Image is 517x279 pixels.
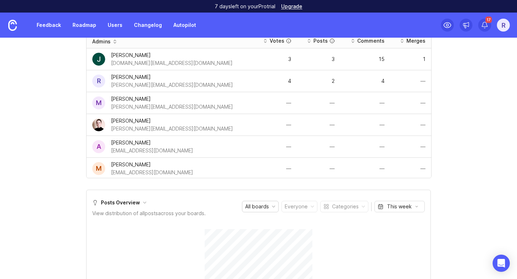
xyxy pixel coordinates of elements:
[111,169,193,176] div: [EMAIL_ADDRESS][DOMAIN_NAME]
[259,57,292,62] div: 3
[270,37,284,44] div: Votes
[313,37,328,44] div: Posts
[346,57,385,62] div: 15
[493,255,510,272] div: Open Intercom Messenger
[259,166,292,171] div: —
[346,79,385,84] div: 4
[92,75,105,88] div: R
[111,81,233,89] div: [PERSON_NAME][EMAIL_ADDRESS][DOMAIN_NAME]
[346,166,385,171] div: —
[259,122,292,127] div: —
[281,4,302,9] a: Upgrade
[92,118,105,131] img: Merle Rautenberg
[111,73,233,81] div: [PERSON_NAME]
[396,166,425,171] div: —
[303,79,335,84] div: 2
[111,117,233,125] div: [PERSON_NAME]
[111,103,233,111] div: [PERSON_NAME][EMAIL_ADDRESS][DOMAIN_NAME]
[259,100,292,105] div: —
[332,203,359,211] div: Categories
[259,144,292,149] div: —
[303,166,335,171] div: —
[303,57,335,62] div: 3
[357,37,385,44] div: Comments
[303,100,335,105] div: —
[92,162,105,175] div: M
[8,20,17,31] img: Canny Home
[111,59,233,67] div: [DOMAIN_NAME][EMAIL_ADDRESS][DOMAIN_NAME]
[92,53,105,66] img: Julian Schmidt
[303,122,335,127] div: —
[111,51,233,59] div: [PERSON_NAME]
[130,19,166,32] a: Changelog
[396,100,425,105] div: —
[396,144,425,149] div: —
[68,19,101,32] a: Roadmap
[32,19,65,32] a: Feedback
[169,19,200,32] a: Autopilot
[485,16,492,23] span: 17
[346,144,385,149] div: —
[92,199,140,207] div: Posts Overview
[92,38,111,45] div: Admins
[103,19,127,32] a: Users
[396,79,425,84] div: —
[346,100,385,105] div: —
[111,139,193,147] div: [PERSON_NAME]
[92,140,105,153] div: A
[346,122,385,127] div: —
[406,37,425,44] div: Merges
[285,203,308,211] div: Everyone
[396,57,425,62] div: 1
[245,203,269,211] div: All boards
[303,144,335,149] div: —
[111,125,233,133] div: [PERSON_NAME][EMAIL_ADDRESS][DOMAIN_NAME]
[259,79,292,84] div: 4
[111,161,193,169] div: [PERSON_NAME]
[387,203,412,211] div: This week
[412,204,421,209] svg: toggle icon
[396,122,425,127] div: —
[111,147,193,155] div: [EMAIL_ADDRESS][DOMAIN_NAME]
[215,3,275,10] p: 7 days left on your Pro trial
[92,96,105,109] div: M
[497,19,510,32] button: R
[92,209,206,217] div: View distribution of all posts across your boards.
[111,95,233,103] div: [PERSON_NAME]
